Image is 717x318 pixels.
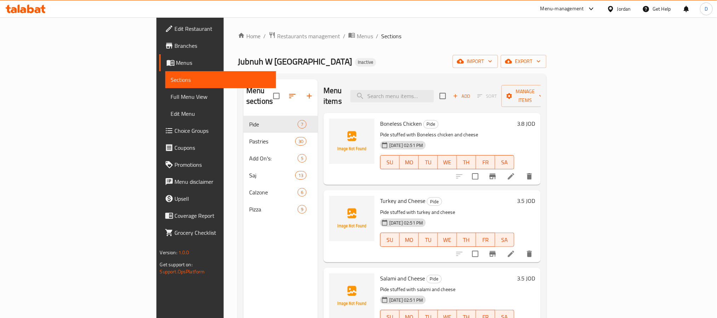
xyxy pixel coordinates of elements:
[427,275,441,283] span: Pide
[427,198,442,206] span: Pide
[175,194,270,203] span: Upsell
[355,58,376,67] div: Inactive
[329,196,374,241] img: Turkey and Cheese
[423,120,438,129] div: Pide
[295,137,306,146] div: items
[243,201,318,218] div: Pizza9
[501,85,549,107] button: Manage items
[380,233,400,247] button: SU
[357,32,373,40] span: Menus
[284,87,301,104] span: Sort sections
[295,171,306,180] div: items
[617,5,631,13] div: Jordan
[159,190,276,207] a: Upsell
[298,206,306,213] span: 9
[484,168,501,185] button: Branch-specific-item
[160,260,193,269] span: Get support on:
[171,109,270,118] span: Edit Menu
[421,235,435,245] span: TU
[495,155,514,169] button: SA
[476,233,495,247] button: FR
[517,196,535,206] h6: 3.5 JOD
[468,169,483,184] span: Select to update
[421,157,435,167] span: TU
[238,32,546,41] nav: breadcrumb
[175,126,270,135] span: Choice Groups
[159,224,276,241] a: Grocery Checklist
[159,37,276,54] a: Branches
[501,55,546,68] button: export
[479,157,492,167] span: FR
[507,250,515,258] a: Edit menu item
[457,233,476,247] button: TH
[243,167,318,184] div: Saj13
[249,205,298,214] span: Pizza
[159,173,276,190] a: Menu disclaimer
[507,87,543,105] span: Manage items
[386,297,426,303] span: [DATE] 02:51 PM
[159,207,276,224] a: Coverage Report
[495,233,514,247] button: SA
[441,157,454,167] span: WE
[517,119,535,129] h6: 3.8 JOD
[506,57,541,66] span: export
[178,248,189,257] span: 1.0.0
[402,235,416,245] span: MO
[521,245,538,262] button: delete
[452,92,471,100] span: Add
[159,139,276,156] a: Coupons
[380,195,425,206] span: Turkey and Cheese
[249,137,295,146] span: Pastries
[269,89,284,103] span: Select all sections
[298,205,306,214] div: items
[159,54,276,71] a: Menus
[298,121,306,128] span: 7
[453,55,498,68] button: import
[298,155,306,162] span: 5
[355,59,376,65] span: Inactive
[380,130,514,139] p: Pide stuffed with Boneless chicken and cheese
[498,157,511,167] span: SA
[175,211,270,220] span: Coverage Report
[249,120,298,129] span: Pide
[521,168,538,185] button: delete
[175,41,270,50] span: Branches
[348,32,373,41] a: Menus
[427,197,442,206] div: Pide
[171,75,270,84] span: Sections
[249,171,295,180] div: Saj
[468,246,483,261] span: Select to update
[380,285,514,294] p: Pide stuffed with salami and cheese
[296,138,306,145] span: 30
[298,120,306,129] div: items
[380,208,514,217] p: Pide stuffed with turkey and cheese
[457,155,476,169] button: TH
[323,85,342,107] h2: Menu items
[243,150,318,167] div: Add On's:5
[298,189,306,196] span: 6
[171,92,270,101] span: Full Menu View
[498,235,511,245] span: SA
[419,233,438,247] button: TU
[426,275,442,283] div: Pide
[243,116,318,133] div: Pide7
[460,235,473,245] span: TH
[249,154,298,163] div: Add On's:
[243,133,318,150] div: Pastries30
[238,53,352,69] span: Jubnuh W [GEOGRAPHIC_DATA]
[277,32,340,40] span: Restaurants management
[435,89,450,103] span: Select section
[165,71,276,88] a: Sections
[419,155,438,169] button: TU
[165,105,276,122] a: Edit Menu
[380,155,400,169] button: SU
[473,91,501,102] span: Select section first
[400,155,419,169] button: MO
[484,245,501,262] button: Branch-specific-item
[175,24,270,33] span: Edit Restaurant
[296,172,306,179] span: 13
[386,220,426,226] span: [DATE] 02:51 PM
